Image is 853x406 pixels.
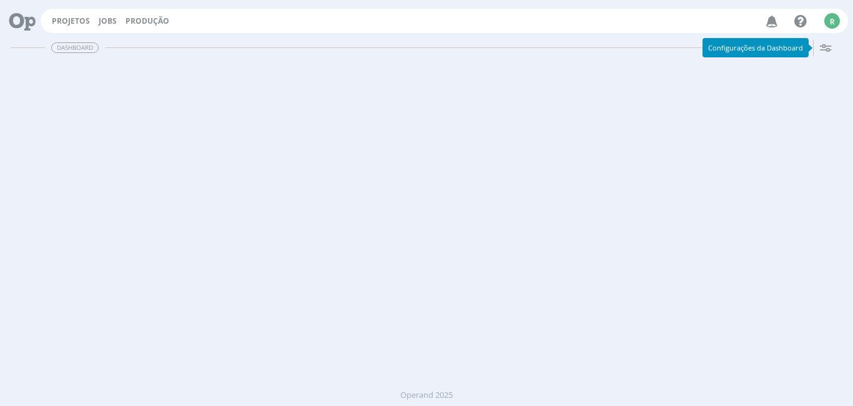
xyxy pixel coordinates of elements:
[703,38,809,57] div: Configurações da Dashboard
[52,16,90,26] a: Projetos
[824,10,841,32] button: R
[48,16,94,26] button: Projetos
[126,16,169,26] a: Produção
[51,42,99,53] span: Dashboard
[824,13,840,29] div: R
[122,16,173,26] button: Produção
[99,16,117,26] a: Jobs
[95,16,121,26] button: Jobs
